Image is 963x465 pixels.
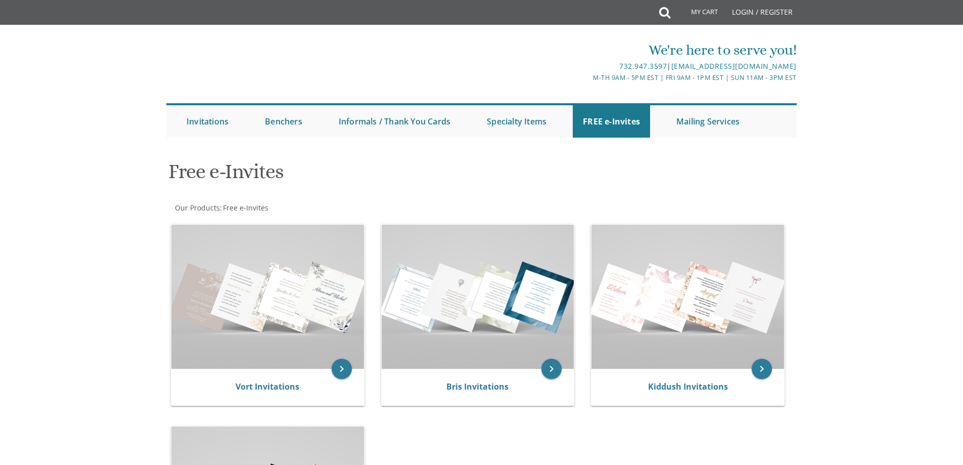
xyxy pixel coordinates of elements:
[591,225,784,369] img: Kiddush Invitations
[648,381,728,392] a: Kiddush Invitations
[332,359,352,379] a: keyboard_arrow_right
[671,61,797,71] a: [EMAIL_ADDRESS][DOMAIN_NAME]
[222,203,268,213] a: Free e-Invites
[171,225,364,369] img: Vort Invitations
[168,160,581,190] h1: Free e-Invites
[619,61,667,71] a: 732.947.3597
[236,381,299,392] a: Vort Invitations
[174,203,220,213] a: Our Products
[377,72,797,83] div: M-Th 9am - 5pm EST | Fri 9am - 1pm EST | Sun 11am - 3pm EST
[377,60,797,72] div: |
[446,381,509,392] a: Bris Invitations
[329,105,461,138] a: Informals / Thank You Cards
[541,359,562,379] a: keyboard_arrow_right
[477,105,557,138] a: Specialty Items
[752,359,772,379] a: keyboard_arrow_right
[377,40,797,60] div: We're here to serve you!
[382,225,574,369] img: Bris Invitations
[166,203,482,213] div: :
[573,105,650,138] a: FREE e-Invites
[669,1,725,26] a: My Cart
[255,105,312,138] a: Benchers
[176,105,239,138] a: Invitations
[666,105,750,138] a: Mailing Services
[223,203,268,213] span: Free e-Invites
